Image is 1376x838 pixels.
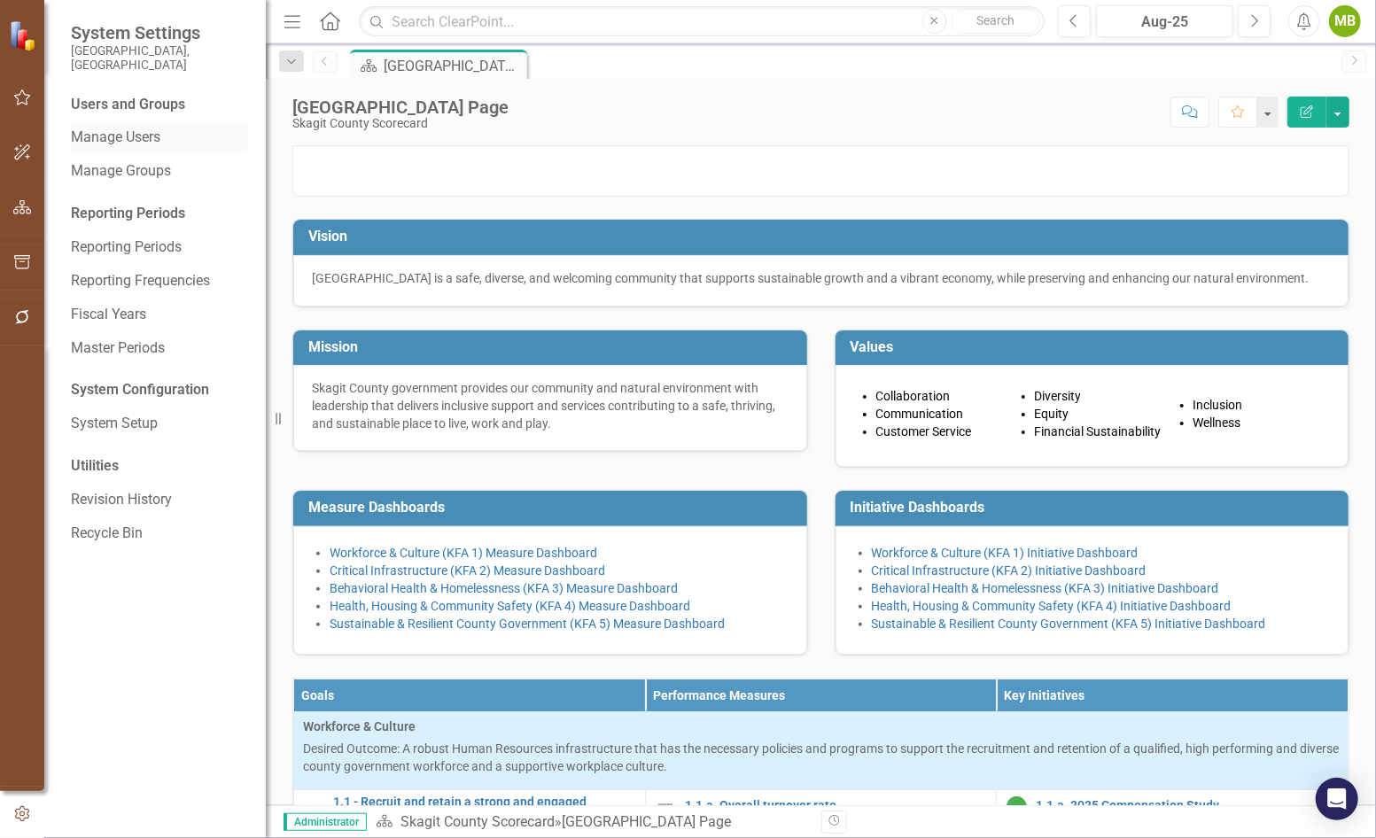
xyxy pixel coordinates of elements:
[330,581,678,595] a: Behavioral Health & Homelessness (KFA 3) Measure Dashboard
[1329,5,1361,37] button: MB
[71,161,248,182] a: Manage Groups
[645,789,997,822] td: Double-Click to Edit Right Click for Context Menu
[303,718,1339,735] span: Workforce & Culture
[308,500,798,516] h3: Measure Dashboards
[71,524,248,544] a: Recycle Bin
[1035,387,1167,405] p: Diversity
[1035,405,1167,423] p: Equity
[876,405,1008,423] p: Communication
[330,563,605,578] a: Critical Infrastructure (KFA 2) Measure Dashboard
[71,380,248,400] div: System Configuration
[872,617,1266,631] a: Sustainable & Resilient County Government (KFA 5) Initiative Dashboard
[333,795,636,823] a: 1.1 - Recruit and retain a strong and engaged workforce.
[330,617,725,631] a: Sustainable & Resilient County Government (KFA 5) Measure Dashboard
[872,546,1139,560] a: Workforce & Culture (KFA 1) Initiative Dashboard
[872,581,1219,595] a: Behavioral Health & Homelessness (KFA 3) Initiative Dashboard
[71,271,248,291] a: Reporting Frequencies
[976,13,1015,27] span: Search
[1193,396,1325,414] p: Inclusion
[71,414,248,434] a: System Setup
[1036,799,1339,812] a: 1.1.a. 2025 Compensation Study
[71,95,248,115] div: Users and Groups
[71,128,248,148] a: Manage Users
[71,22,248,43] span: System Settings
[71,237,248,258] a: Reporting Periods
[872,563,1147,578] a: Critical Infrastructure (KFA 2) Initiative Dashboard
[312,379,789,432] p: Skagit County government provides our community and natural environment with leadership that deli...
[292,117,509,130] div: Skagit County Scorecard
[359,6,1045,37] input: Search ClearPoint...
[303,740,1339,775] p: Desired Outcome: A robust Human Resources infrastructure that has the necessary policies and prog...
[851,500,1341,516] h3: Initiative Dashboards
[71,456,248,477] div: Utilities
[655,795,676,817] img: Not Defined
[330,546,597,560] a: Workforce & Culture (KFA 1) Measure Dashboard
[308,229,1340,244] h3: Vision
[851,339,1341,355] h3: Values
[9,19,40,50] img: ClearPoint Strategy
[330,599,690,613] a: Health, Housing & Community Safety (KFA 4) Measure Dashboard
[1316,778,1358,820] div: Open Intercom Messenger
[71,338,248,359] a: Master Periods
[562,813,731,830] div: [GEOGRAPHIC_DATA] Page
[292,97,509,117] div: [GEOGRAPHIC_DATA] Page
[876,423,1008,440] p: Customer Service
[685,799,988,812] a: 1.1.a. Overall turnover rate
[71,305,248,325] a: Fiscal Years
[952,9,1040,34] button: Search
[384,55,523,77] div: [GEOGRAPHIC_DATA] Page
[1096,5,1233,37] button: Aug-25
[71,43,248,73] small: [GEOGRAPHIC_DATA], [GEOGRAPHIC_DATA]
[376,812,808,833] div: »
[1035,423,1167,440] p: Financial Sustainability
[284,813,367,831] span: Administrator
[872,599,1232,613] a: Health, Housing & Community Safety (KFA 4) Initiative Dashboard
[71,204,248,224] div: Reporting Periods
[1006,795,1027,817] img: On Target
[876,387,1008,405] p: Collaboration
[997,789,1349,822] td: Double-Click to Edit Right Click for Context Menu
[312,269,1330,287] p: [GEOGRAPHIC_DATA] is a safe, diverse, and welcoming community that supports sustainable growth an...
[303,798,324,819] img: Not Defined
[294,711,1349,789] td: Double-Click to Edit
[400,813,555,830] a: Skagit County Scorecard
[308,339,798,355] h3: Mission
[1193,414,1325,431] p: Wellness
[71,490,248,510] a: Revision History
[1102,12,1227,33] div: Aug-25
